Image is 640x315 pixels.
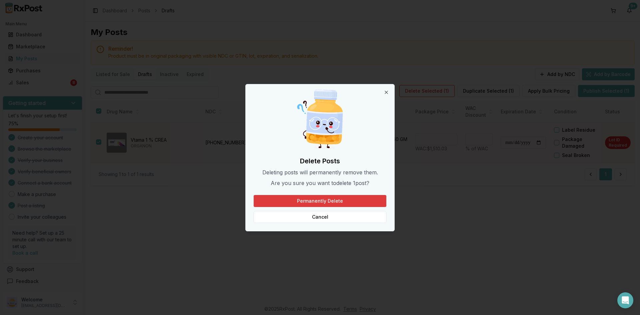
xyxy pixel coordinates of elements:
[254,179,386,187] p: Are you sure you want to delete 1 post ?
[254,168,386,176] p: Deleting posts will permanently remove them.
[254,156,386,166] h2: Delete Posts
[254,195,386,207] button: Permanently Delete
[254,211,386,223] button: Cancel
[288,87,352,151] img: Curious Pill Bottle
